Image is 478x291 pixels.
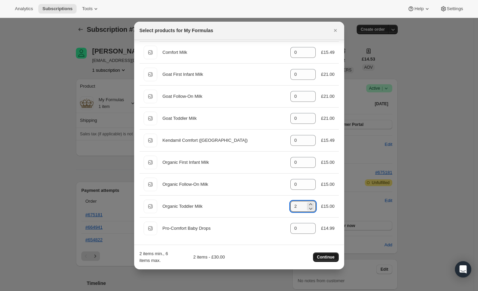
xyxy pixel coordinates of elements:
[414,6,423,12] span: Help
[15,6,33,12] span: Analytics
[321,225,335,232] div: £14.99
[163,137,285,144] div: Kendamil Comfort ([GEOGRAPHIC_DATA])
[317,254,335,260] span: Continue
[42,6,72,12] span: Subscriptions
[163,225,285,232] div: Pro-Comfort Baby Drops
[140,250,170,264] div: 2 items min., 6 items max.
[163,181,285,188] div: Organic Follow-On Milk
[321,71,335,78] div: £21.00
[163,203,285,210] div: Organic Toddler Milk
[140,27,213,34] h2: Select products for My Formulas
[321,159,335,166] div: £15.00
[78,4,103,14] button: Tools
[163,159,285,166] div: Organic First Infant Milk
[163,49,285,56] div: Comfort Milk
[321,115,335,122] div: £21.00
[11,4,37,14] button: Analytics
[447,6,463,12] span: Settings
[321,181,335,188] div: £15.00
[82,6,92,12] span: Tools
[321,137,335,144] div: £15.49
[38,4,77,14] button: Subscriptions
[331,26,340,35] button: Close
[455,261,471,277] div: Open Intercom Messenger
[321,203,335,210] div: £15.00
[313,252,339,262] button: Continue
[321,49,335,56] div: £15.49
[321,93,335,100] div: £21.00
[403,4,434,14] button: Help
[163,71,285,78] div: Goat First Infant Milk
[163,115,285,122] div: Goat Toddler Milk
[436,4,467,14] button: Settings
[163,93,285,100] div: Goat Follow-On Milk
[173,254,225,261] div: 2 items - £30.00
